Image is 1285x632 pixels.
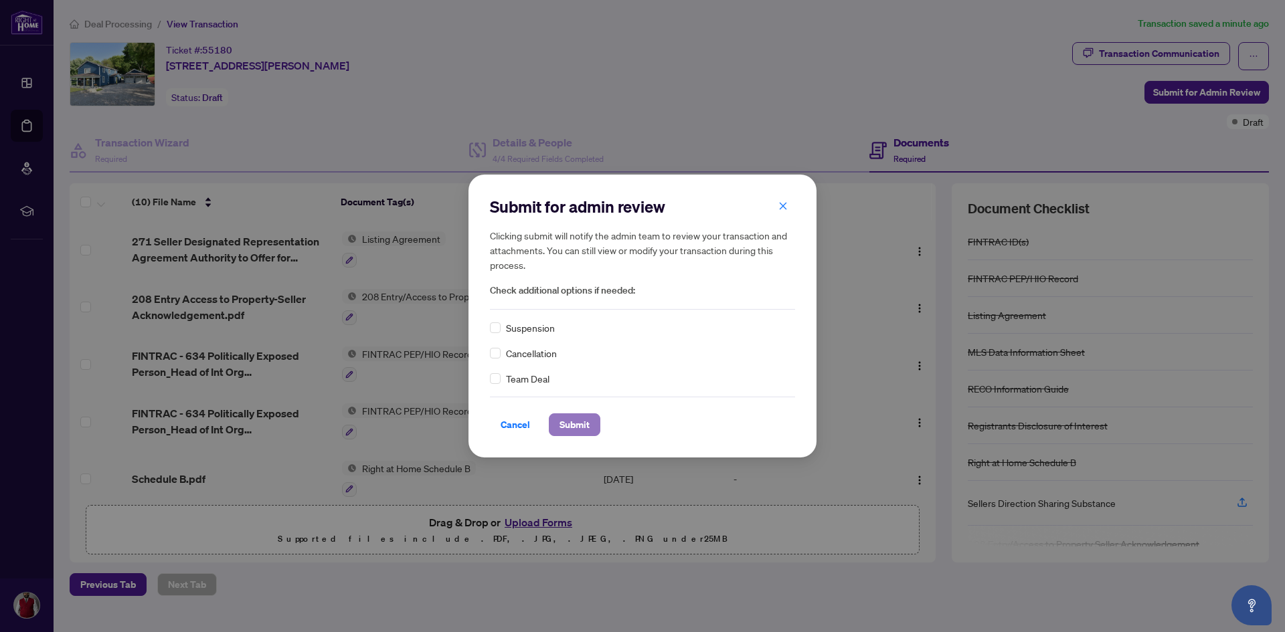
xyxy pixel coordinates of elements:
[506,346,557,360] span: Cancellation
[490,413,541,436] button: Cancel
[490,196,795,217] h2: Submit for admin review
[490,283,795,298] span: Check additional options if needed:
[490,228,795,272] h5: Clicking submit will notify the admin team to review your transaction and attachments. You can st...
[1231,585,1272,625] button: Open asap
[778,201,788,211] span: close
[506,371,549,386] span: Team Deal
[549,413,600,436] button: Submit
[506,320,555,335] span: Suspension
[560,414,590,435] span: Submit
[501,414,530,435] span: Cancel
